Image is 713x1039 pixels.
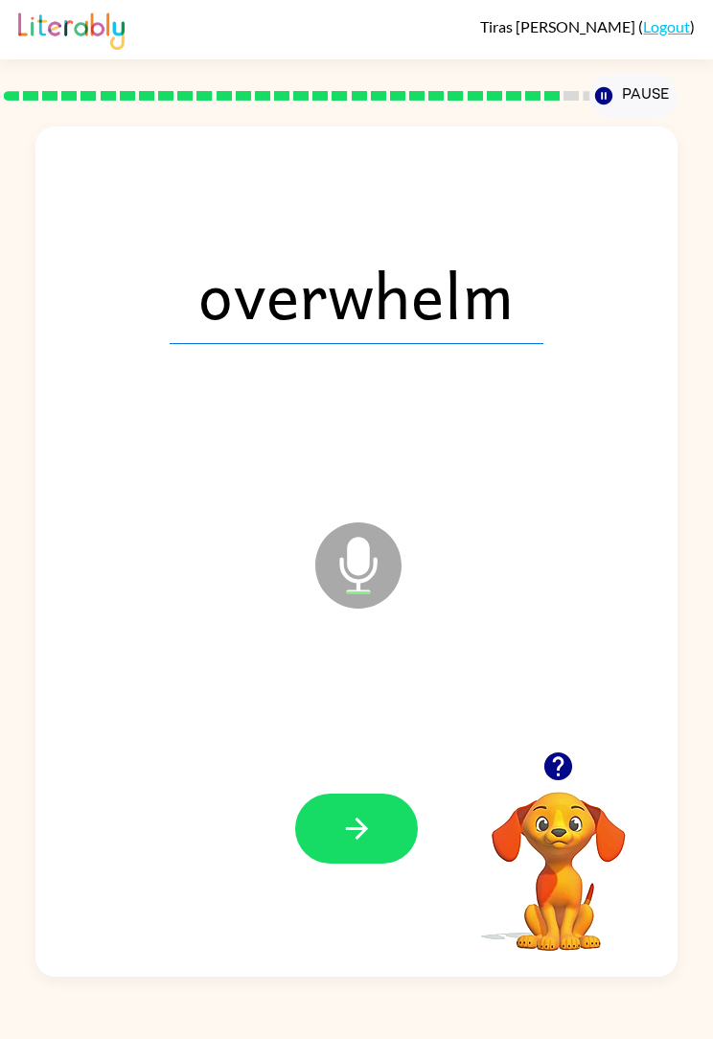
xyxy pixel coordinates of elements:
[18,8,125,50] img: Literably
[170,244,543,344] span: overwhelm
[463,762,655,954] video: Your browser must support playing .mp4 files to use Literably. Please try using another browser.
[480,17,695,35] div: ( )
[589,74,678,118] button: Pause
[643,17,690,35] a: Logout
[480,17,638,35] span: Tiras [PERSON_NAME]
